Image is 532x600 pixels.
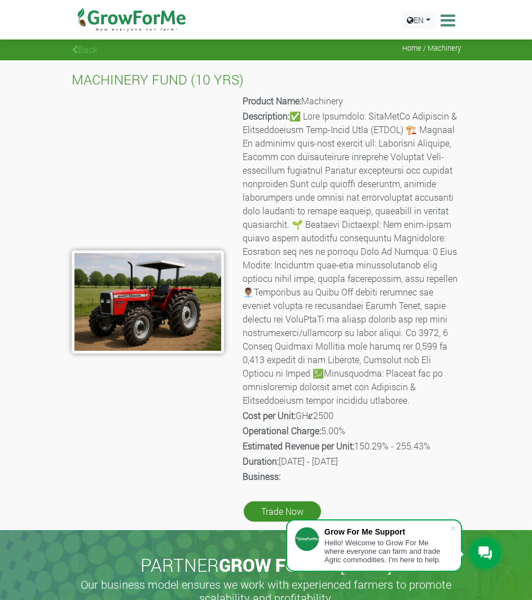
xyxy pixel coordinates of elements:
p: [DATE] - [DATE] [243,455,459,468]
b: Business: [243,470,280,482]
span: GROW FOR ME [219,553,340,577]
a: Back [72,43,98,55]
b: Product Name: [243,95,301,107]
img: growforme image [72,250,224,354]
b: Description: [243,110,289,122]
p: 5.00% [243,424,459,438]
p: ✅ Lore Ipsumdolo: SitaMetCo Adipiscin & Elitseddoeiusm Temp-Incid Utla (ETDOL) 🏗️ Magnaal En admi... [243,109,459,407]
b: Estimated Revenue per Unit: [243,440,354,452]
a: Trade Now [244,501,321,522]
h2: PARTNER [DATE] [76,554,456,576]
p: 150.29% - 255.43% [243,439,459,453]
div: Hello! Welcome to Grow For Me where everyone can farm and trade Agric commodities. I'm here to help. [324,539,450,564]
span: Home / Machinery [402,44,461,52]
b: Duration: [243,455,279,467]
a: EN [402,11,436,29]
h4: MACHINERY FUND (10 YRS) [72,72,461,88]
p: Machinery [243,94,459,108]
b: Operational Charge: [243,425,321,436]
div: Grow For Me Support [324,527,450,536]
p: GHȼ2500 [243,409,459,422]
b: Cost per Unit: [243,409,296,421]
